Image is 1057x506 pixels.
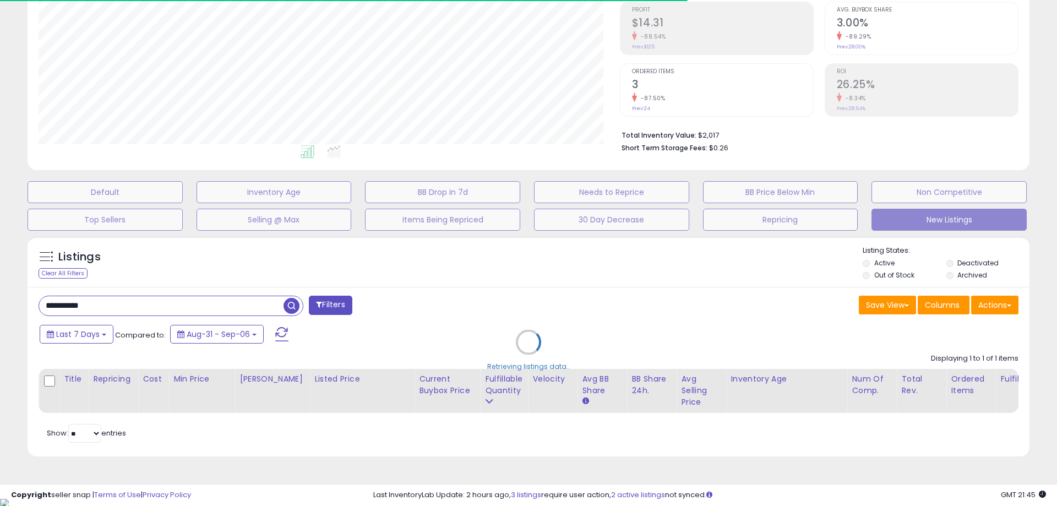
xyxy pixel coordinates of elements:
[703,181,858,203] button: BB Price Below Min
[28,181,183,203] button: Default
[365,209,520,231] button: Items Being Repriced
[632,7,813,13] span: Profit
[11,489,51,500] strong: Copyright
[837,78,1018,93] h2: 26.25%
[197,209,352,231] button: Selling @ Max
[837,105,865,112] small: Prev: 28.64%
[143,489,191,500] a: Privacy Policy
[837,69,1018,75] span: ROI
[622,143,707,153] b: Short Term Storage Fees:
[632,78,813,93] h2: 3
[703,209,858,231] button: Repricing
[622,130,696,140] b: Total Inventory Value:
[632,105,650,112] small: Prev: 24
[632,17,813,31] h2: $14.31
[871,209,1027,231] button: New Listings
[197,181,352,203] button: Inventory Age
[511,489,541,500] a: 3 listings
[632,43,655,50] small: Prev: $125
[632,69,813,75] span: Ordered Items
[637,94,666,102] small: -87.50%
[11,490,191,500] div: seller snap | |
[842,32,871,41] small: -89.29%
[534,181,689,203] button: Needs to Reprice
[709,143,728,153] span: $0.26
[1001,489,1046,500] span: 2025-09-15 21:45 GMT
[487,361,570,371] div: Retrieving listings data..
[94,489,141,500] a: Terms of Use
[622,128,1010,141] li: $2,017
[534,209,689,231] button: 30 Day Decrease
[373,490,1046,500] div: Last InventoryLab Update: 2 hours ago, require user action, not synced.
[871,181,1027,203] button: Non Competitive
[637,32,666,41] small: -88.54%
[365,181,520,203] button: BB Drop in 7d
[611,489,665,500] a: 2 active listings
[837,7,1018,13] span: Avg. Buybox Share
[842,94,866,102] small: -8.34%
[28,209,183,231] button: Top Sellers
[837,43,865,50] small: Prev: 28.00%
[837,17,1018,31] h2: 3.00%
